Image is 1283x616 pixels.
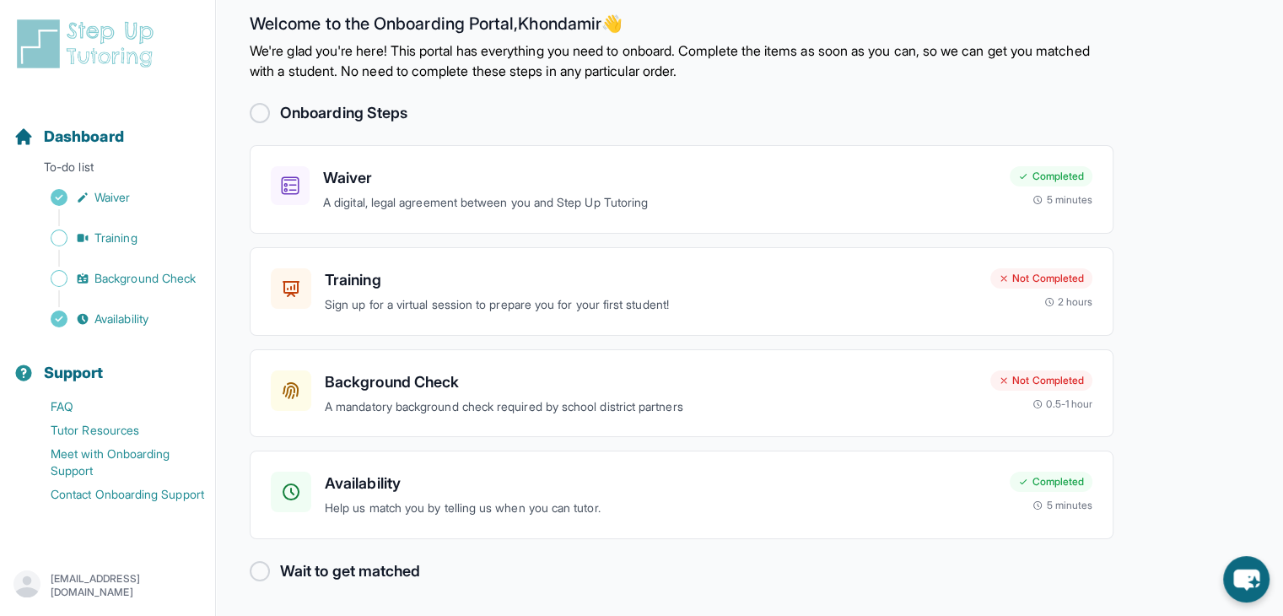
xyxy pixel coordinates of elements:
[13,483,215,506] a: Contact Onboarding Support
[94,230,137,246] span: Training
[250,145,1113,234] a: WaiverA digital, legal agreement between you and Step Up TutoringCompleted5 minutes
[325,472,996,495] h3: Availability
[250,41,1113,81] p: We're glad you're here! This portal has everything you need to onboard. Complete the items as soo...
[13,442,215,483] a: Meet with Onboarding Support
[13,226,215,250] a: Training
[94,311,148,327] span: Availability
[7,159,208,182] p: To-do list
[13,395,215,419] a: FAQ
[13,570,202,601] button: [EMAIL_ADDRESS][DOMAIN_NAME]
[1010,472,1092,492] div: Completed
[44,361,104,385] span: Support
[13,125,124,149] a: Dashboard
[13,267,215,290] a: Background Check
[1032,499,1092,512] div: 5 minutes
[94,270,196,287] span: Background Check
[250,451,1113,539] a: AvailabilityHelp us match you by telling us when you can tutor.Completed5 minutes
[13,186,215,209] a: Waiver
[990,268,1092,289] div: Not Completed
[1010,166,1092,186] div: Completed
[250,14,1113,41] h2: Welcome to the Onboarding Portal, Khondamir 👋
[325,268,977,292] h3: Training
[44,125,124,149] span: Dashboard
[13,17,164,71] img: logo
[280,559,420,583] h2: Wait to get matched
[325,295,977,315] p: Sign up for a virtual session to prepare you for your first student!
[51,572,202,599] p: [EMAIL_ADDRESS][DOMAIN_NAME]
[990,370,1092,391] div: Not Completed
[325,397,977,417] p: A mandatory background check required by school district partners
[250,349,1113,438] a: Background CheckA mandatory background check required by school district partnersNot Completed0.5...
[13,419,215,442] a: Tutor Resources
[1044,295,1093,309] div: 2 hours
[325,499,996,518] p: Help us match you by telling us when you can tutor.
[1032,193,1092,207] div: 5 minutes
[323,193,996,213] p: A digital, legal agreement between you and Step Up Tutoring
[325,370,977,394] h3: Background Check
[1032,397,1092,411] div: 0.5-1 hour
[7,334,208,392] button: Support
[280,101,407,125] h2: Onboarding Steps
[250,247,1113,336] a: TrainingSign up for a virtual session to prepare you for your first student!Not Completed2 hours
[7,98,208,155] button: Dashboard
[13,307,215,331] a: Availability
[323,166,996,190] h3: Waiver
[94,189,130,206] span: Waiver
[1223,556,1270,602] button: chat-button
